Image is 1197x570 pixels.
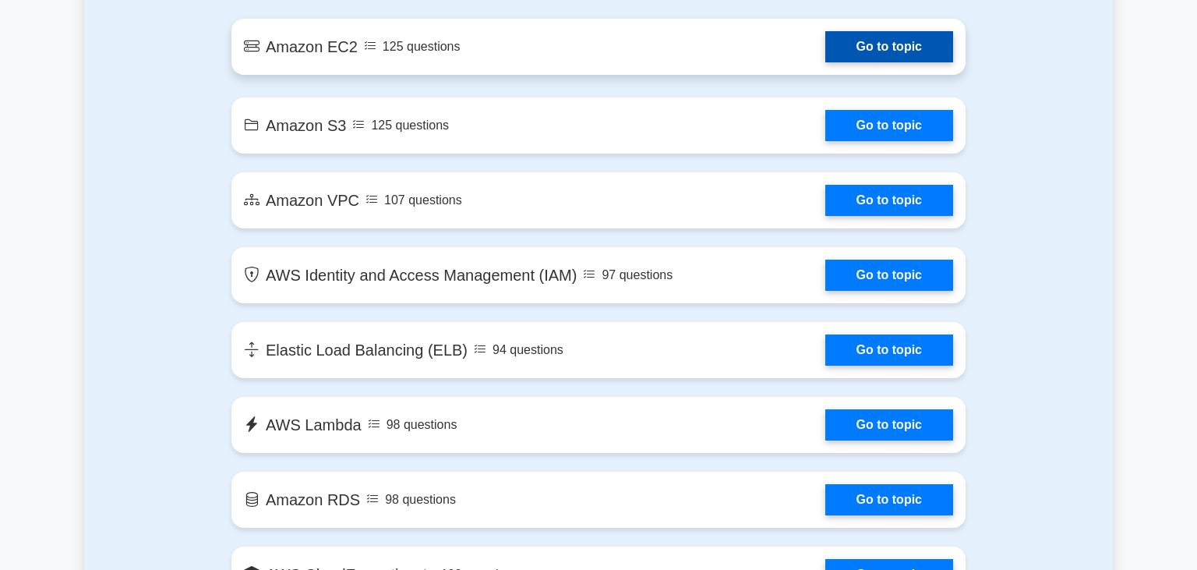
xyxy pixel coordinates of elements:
[825,409,953,441] a: Go to topic
[825,185,953,216] a: Go to topic
[825,484,953,515] a: Go to topic
[825,260,953,291] a: Go to topic
[825,31,953,62] a: Go to topic
[825,335,953,366] a: Go to topic
[825,110,953,141] a: Go to topic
